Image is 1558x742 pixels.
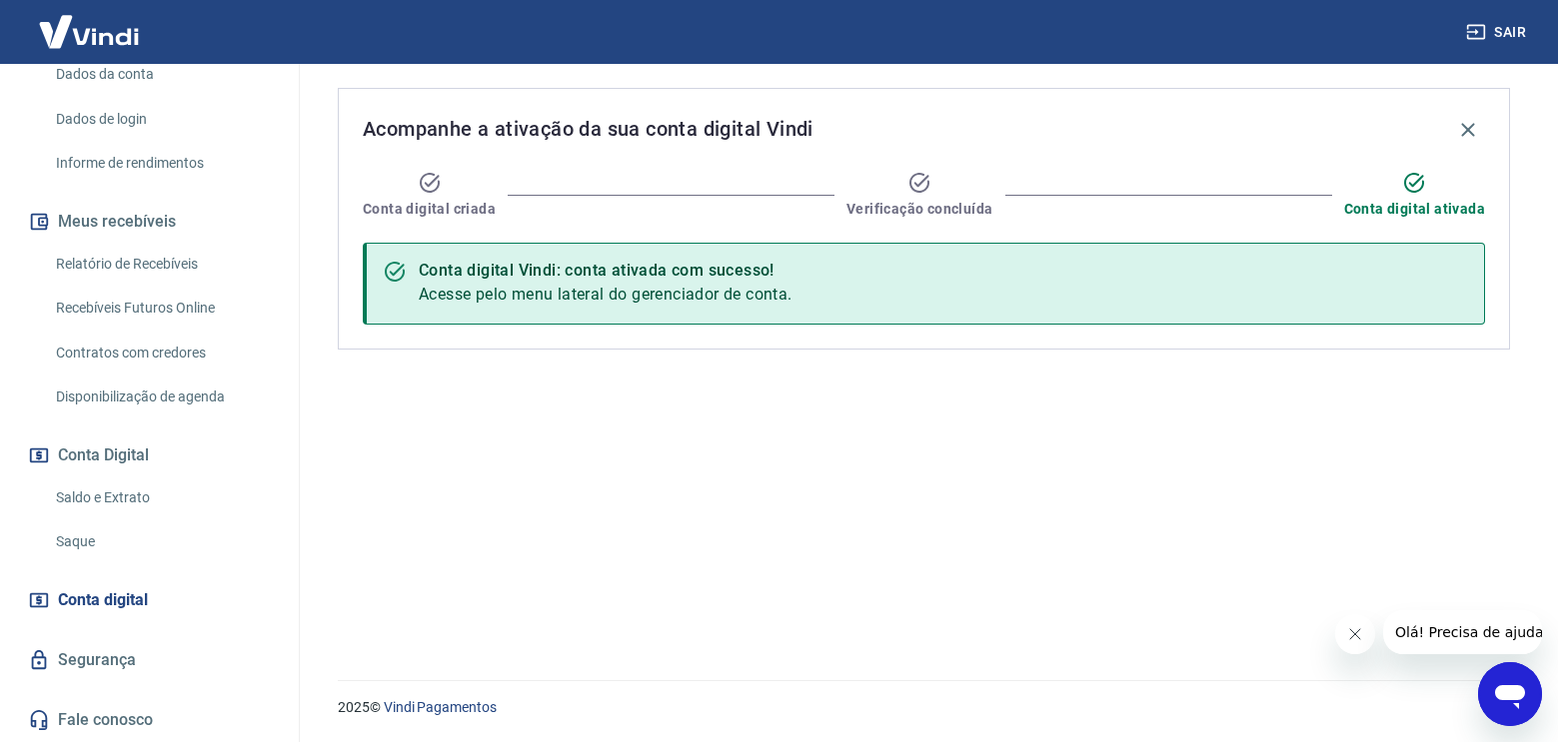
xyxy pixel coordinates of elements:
a: Informe de rendimentos [48,143,275,184]
a: Dados da conta [48,54,275,95]
a: Disponibilização de agenda [48,376,275,417]
a: Fale conosco [24,698,275,742]
button: Meus recebíveis [24,200,275,244]
span: Olá! Precisa de ajuda? [12,14,168,30]
a: Relatório de Recebíveis [48,244,275,285]
iframe: Fechar mensagem [1335,614,1375,654]
a: Segurança [24,638,275,682]
span: Acesse pelo menu lateral do gerenciador de conta. [419,285,792,304]
img: Vindi [24,1,154,62]
a: Contratos com credores [48,333,275,373]
a: Dados de login [48,99,275,140]
button: Conta Digital [24,433,275,477]
a: Vindi Pagamentos [384,699,497,715]
iframe: Botão para abrir a janela de mensagens [1478,662,1542,726]
p: 2025 © [338,697,1510,718]
a: Saldo e Extrato [48,477,275,518]
a: Conta digital [24,578,275,622]
span: Conta digital criada [363,199,496,219]
span: Conta digital [58,586,148,614]
span: Verificação concluída [846,199,992,219]
a: Recebíveis Futuros Online [48,288,275,329]
a: Saque [48,521,275,562]
iframe: Mensagem da empresa [1383,610,1542,654]
div: Conta digital Vindi: conta ativada com sucesso! [419,259,792,283]
span: Acompanhe a ativação da sua conta digital Vindi [363,113,813,145]
button: Sair [1462,14,1534,51]
span: Conta digital ativada [1344,199,1485,219]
